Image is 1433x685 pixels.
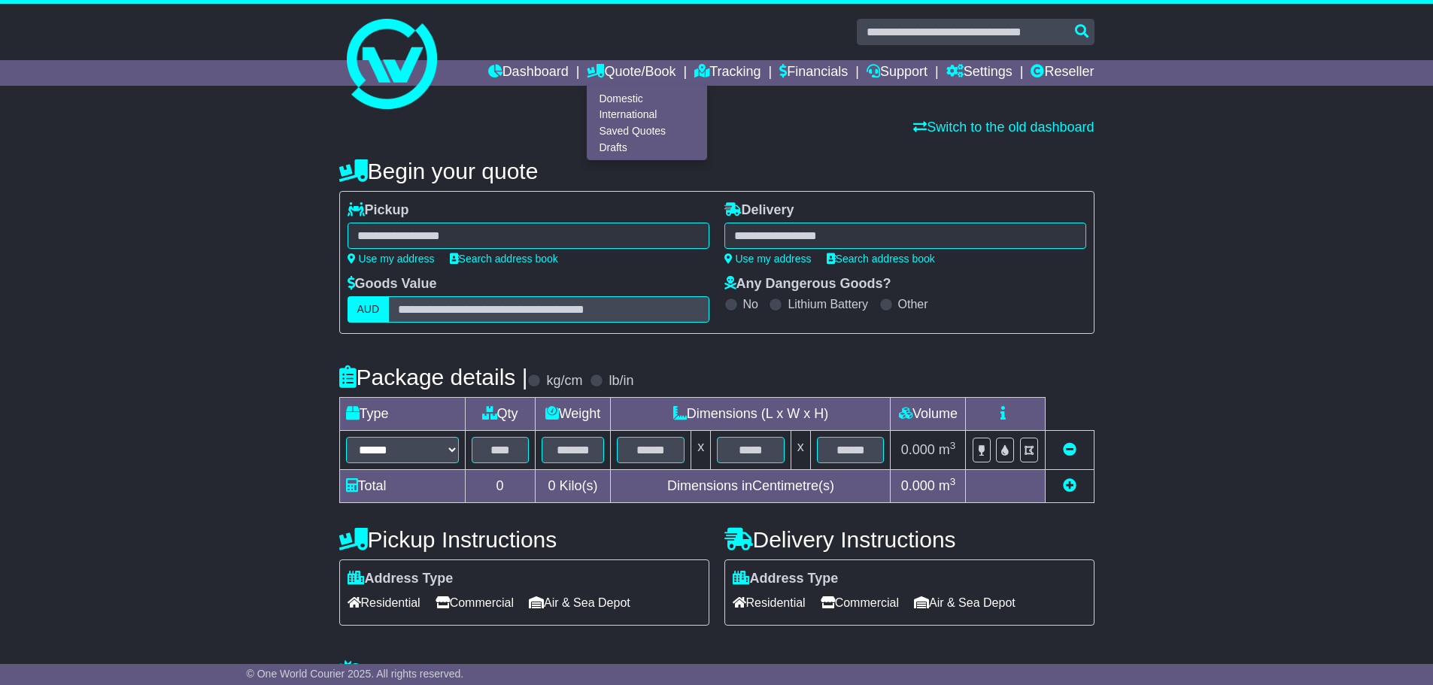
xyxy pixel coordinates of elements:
td: x [691,431,711,470]
span: m [939,478,956,493]
td: Total [339,470,465,503]
label: kg/cm [546,373,582,389]
td: 0 [465,470,535,503]
td: x [791,431,810,470]
h4: Pickup Instructions [339,527,709,552]
label: No [743,297,758,311]
a: Search address book [450,253,558,265]
td: Dimensions (L x W x H) [611,398,891,431]
td: Type [339,398,465,431]
td: Kilo(s) [535,470,611,503]
a: Tracking [694,60,761,86]
a: Use my address [724,253,812,265]
label: Any Dangerous Goods? [724,276,891,292]
sup: 3 [950,476,956,487]
td: Volume [891,398,966,431]
label: Lithium Battery [788,297,868,311]
span: Commercial [436,591,514,614]
span: Residential [733,591,806,614]
label: Delivery [724,202,794,219]
a: Drafts [587,139,706,156]
a: Saved Quotes [587,123,706,140]
a: Add new item [1063,478,1076,493]
a: Support [867,60,928,86]
label: Pickup [348,202,409,219]
label: Other [898,297,928,311]
span: 0 [548,478,555,493]
span: © One World Courier 2025. All rights reserved. [247,668,464,680]
label: Address Type [733,571,839,587]
span: Commercial [821,591,899,614]
a: Use my address [348,253,435,265]
a: Search address book [827,253,935,265]
span: Residential [348,591,420,614]
div: Quote/Book [587,86,707,160]
span: Air & Sea Depot [529,591,630,614]
td: Qty [465,398,535,431]
h4: Begin your quote [339,159,1094,183]
span: 0.000 [901,478,935,493]
label: Goods Value [348,276,437,292]
a: Financials [779,60,848,86]
a: Settings [946,60,1013,86]
a: International [587,107,706,123]
h4: Delivery Instructions [724,527,1094,552]
sup: 3 [950,440,956,451]
a: Switch to the old dashboard [913,120,1094,135]
h4: Package details | [339,365,528,389]
span: m [939,442,956,457]
a: Remove this item [1063,442,1076,457]
span: 0.000 [901,442,935,457]
label: AUD [348,296,390,323]
td: Weight [535,398,611,431]
a: Reseller [1031,60,1094,86]
span: Air & Sea Depot [914,591,1016,614]
a: Domestic [587,90,706,107]
a: Dashboard [488,60,569,86]
a: Quote/Book [587,60,676,86]
label: lb/in [609,373,633,389]
td: Dimensions in Centimetre(s) [611,470,891,503]
h4: Warranty & Insurance [339,659,1094,684]
label: Address Type [348,571,454,587]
